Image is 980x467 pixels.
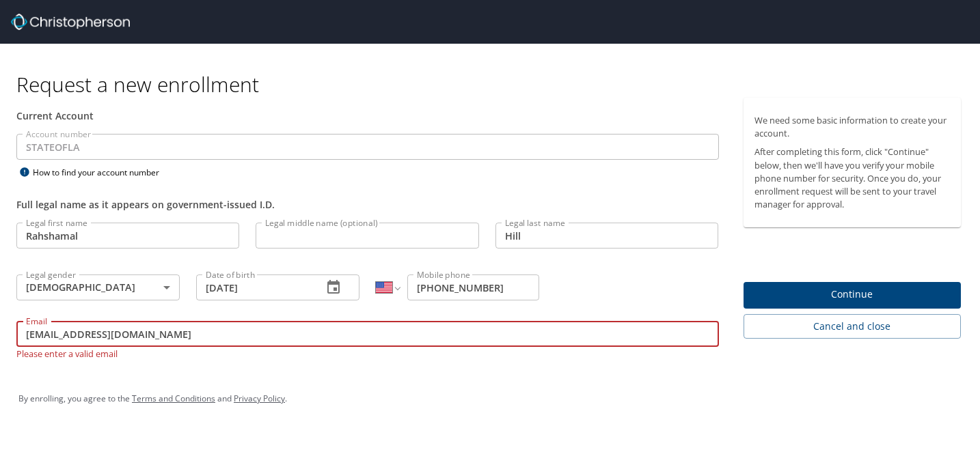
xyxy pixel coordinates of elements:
div: Full legal name as it appears on government-issued I.D. [16,197,719,212]
img: cbt logo [11,14,130,30]
div: Current Account [16,109,719,123]
button: Cancel and close [744,314,962,339]
input: Enter phone number [407,274,539,300]
h1: Request a new enrollment [16,71,972,98]
span: Continue [754,286,951,303]
a: Terms and Conditions [132,393,215,404]
input: MM/DD/YYYY [196,274,312,300]
p: We need some basic information to create your account. [754,114,951,140]
div: How to find your account number [16,164,187,181]
button: Continue [744,282,962,309]
a: Privacy Policy [234,393,285,404]
p: After completing this form, click "Continue" below, then we'll have you verify your mobile phone ... [754,145,951,211]
span: Cancel and close [754,318,951,335]
div: By enrolling, you agree to the and . [18,382,962,416]
p: Please enter a valid email [16,347,719,360]
div: [DEMOGRAPHIC_DATA] [16,274,180,300]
